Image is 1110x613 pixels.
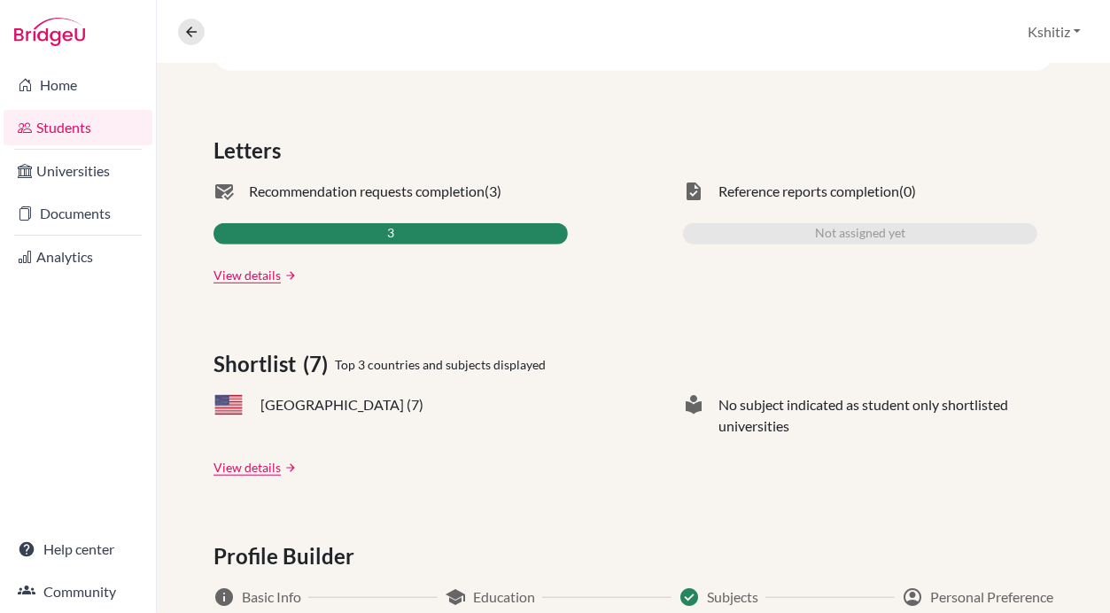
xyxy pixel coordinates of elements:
span: school [445,586,466,608]
span: Not assigned yet [815,223,905,244]
span: info [213,586,235,608]
a: arrow_forward [281,462,297,474]
a: arrow_forward [281,269,297,282]
span: Profile Builder [213,540,361,572]
span: mark_email_read [213,181,235,202]
a: View details [213,458,281,477]
span: account_circle [902,586,923,608]
a: Home [4,67,152,103]
span: local_library [683,394,704,437]
a: Help center [4,532,152,567]
a: Community [4,574,152,609]
span: 3 [387,223,394,244]
span: Education [473,586,535,608]
span: Letters [213,135,288,167]
img: Bridge-U [14,18,85,46]
span: (0) [899,181,916,202]
button: Kshitiz [1020,15,1089,49]
span: Top 3 countries and subjects displayed [335,355,546,374]
a: Documents [4,196,152,231]
a: Universities [4,153,152,189]
span: Personal Preference [930,586,1053,608]
a: Analytics [4,239,152,275]
span: task [683,181,704,202]
span: [GEOGRAPHIC_DATA] (7) [260,394,423,415]
span: Subjects [707,586,758,608]
span: Reference reports completion [718,181,899,202]
span: US [213,394,244,416]
a: View details [213,266,281,284]
span: (3) [485,181,501,202]
a: Students [4,110,152,145]
span: No subject indicated as student only shortlisted universities [718,394,1037,437]
span: (7) [303,348,335,380]
span: Basic Info [242,586,301,608]
span: Recommendation requests completion [249,181,485,202]
span: Shortlist [213,348,303,380]
span: Success [679,586,700,608]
